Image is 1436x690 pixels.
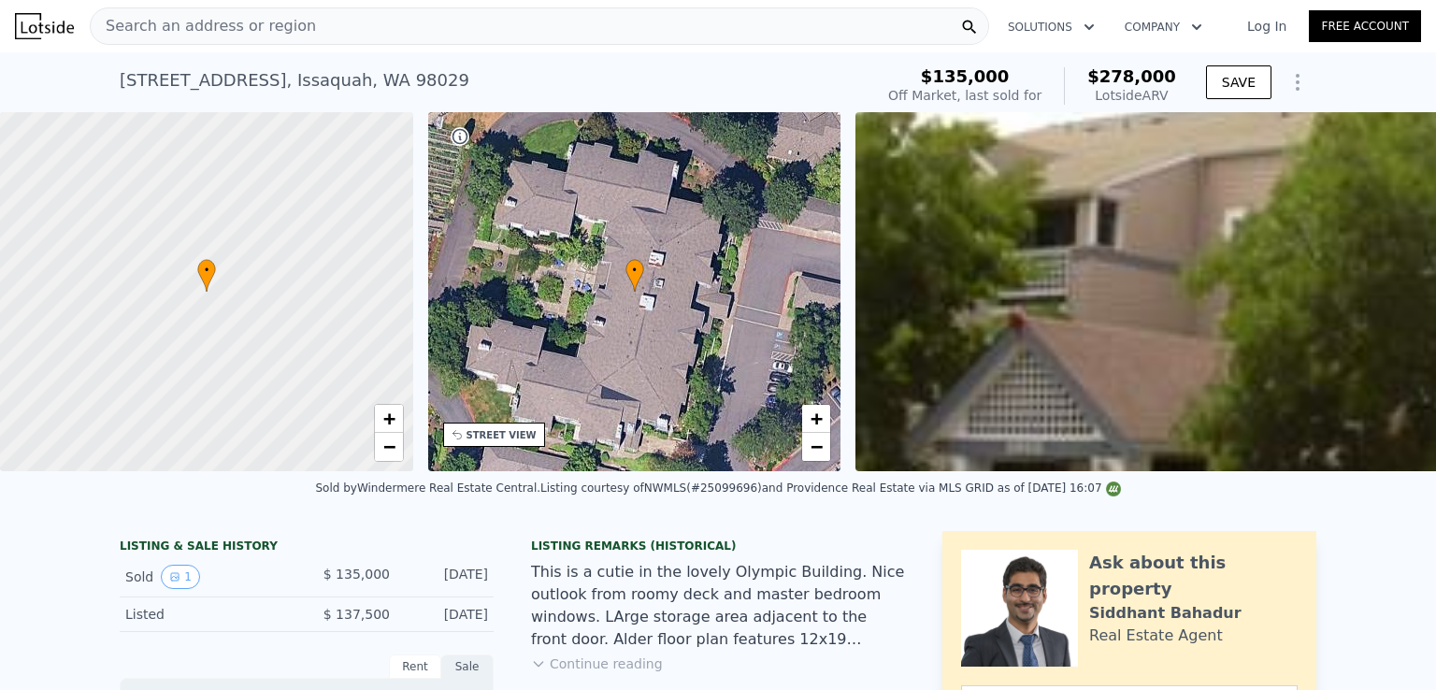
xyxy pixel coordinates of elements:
[389,654,441,679] div: Rent
[811,435,823,458] span: −
[382,407,395,430] span: +
[531,561,905,651] div: This is a cutie in the lovely Olympic Building. Nice outlook from roomy deck and master bedroom w...
[197,259,216,292] div: •
[921,66,1010,86] span: $135,000
[161,565,200,589] button: View historical data
[811,407,823,430] span: +
[441,654,494,679] div: Sale
[1089,550,1298,602] div: Ask about this property
[197,262,216,279] span: •
[125,565,292,589] div: Sold
[802,405,830,433] a: Zoom in
[1309,10,1421,42] a: Free Account
[531,539,905,553] div: Listing Remarks (Historical)
[323,567,390,582] span: $ 135,000
[120,67,469,93] div: [STREET_ADDRESS] , Issaquah , WA 98029
[382,435,395,458] span: −
[405,605,488,624] div: [DATE]
[323,607,390,622] span: $ 137,500
[15,13,74,39] img: Lotside
[375,433,403,461] a: Zoom out
[91,15,316,37] span: Search an address or region
[625,259,644,292] div: •
[1089,625,1223,647] div: Real Estate Agent
[1206,65,1271,99] button: SAVE
[467,428,537,442] div: STREET VIEW
[531,654,663,673] button: Continue reading
[802,433,830,461] a: Zoom out
[1087,66,1176,86] span: $278,000
[1087,86,1176,105] div: Lotside ARV
[1225,17,1309,36] a: Log In
[888,86,1041,105] div: Off Market, last sold for
[1089,602,1242,625] div: Siddhant Bahadur
[625,262,644,279] span: •
[125,605,292,624] div: Listed
[1106,482,1121,496] img: NWMLS Logo
[120,539,494,557] div: LISTING & SALE HISTORY
[540,482,1120,495] div: Listing courtesy of NWMLS (#25099696) and Providence Real Estate via MLS GRID as of [DATE] 16:07
[1279,64,1316,101] button: Show Options
[375,405,403,433] a: Zoom in
[405,565,488,589] div: [DATE]
[993,10,1110,44] button: Solutions
[1110,10,1217,44] button: Company
[315,482,540,495] div: Sold by Windermere Real Estate Central .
